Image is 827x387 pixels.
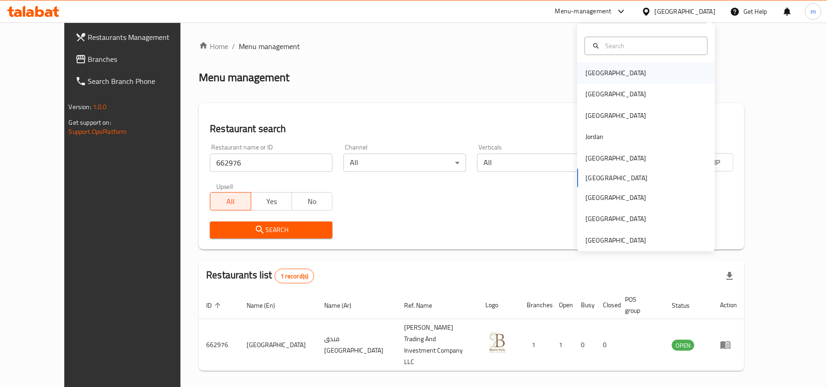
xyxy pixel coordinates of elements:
td: 1 [551,319,574,371]
th: Logo [478,291,519,319]
div: All [477,154,600,172]
button: Search [210,221,332,238]
span: Ref. Name [404,300,444,311]
td: [GEOGRAPHIC_DATA] [239,319,317,371]
span: No [296,195,329,208]
div: [GEOGRAPHIC_DATA] [655,6,715,17]
div: [GEOGRAPHIC_DATA] [585,89,646,99]
li: / [232,41,235,52]
a: Home [199,41,228,52]
span: Yes [255,195,288,208]
input: Search [602,41,702,51]
td: [PERSON_NAME] Trading And Investment Company LLC [397,319,478,371]
h2: Restaurant search [210,122,733,136]
div: All [343,154,466,172]
th: Open [551,291,574,319]
span: Get support on: [69,116,111,128]
h2: Menu management [199,70,289,85]
span: POS group [625,294,654,316]
span: Status [672,300,702,311]
td: فندق [GEOGRAPHIC_DATA] [317,319,397,371]
div: [GEOGRAPHIC_DATA] [585,111,646,121]
span: Branches [88,54,195,65]
input: Search for restaurant name or ID.. [210,154,332,172]
button: All [210,192,251,210]
div: [GEOGRAPHIC_DATA] [585,214,646,224]
div: [GEOGRAPHIC_DATA] [585,193,646,203]
div: Menu [720,339,737,350]
span: Name (En) [247,300,287,311]
button: Yes [251,192,292,210]
img: Bristol Hotel Salalah [485,332,508,354]
div: Jordan [585,132,603,142]
th: Branches [519,291,551,319]
span: Name (Ar) [324,300,363,311]
span: Menu management [239,41,300,52]
div: OPEN [672,340,694,351]
span: Version: [69,101,91,113]
span: 1 record(s) [275,272,314,281]
label: Upsell [216,183,233,189]
nav: breadcrumb [199,41,744,52]
span: 1.0.0 [93,101,107,113]
a: Restaurants Management [68,26,203,48]
div: Menu-management [555,6,612,17]
a: Search Branch Phone [68,70,203,92]
td: 1 [519,319,551,371]
span: Search [217,224,325,236]
div: [GEOGRAPHIC_DATA] [585,153,646,163]
td: 0 [574,319,596,371]
div: Total records count [275,269,315,283]
span: Search Branch Phone [88,76,195,87]
a: Branches [68,48,203,70]
span: ID [206,300,224,311]
div: [GEOGRAPHIC_DATA] [585,235,646,245]
span: Restaurants Management [88,32,195,43]
th: Closed [596,291,618,319]
th: Action [713,291,744,319]
td: 0 [596,319,618,371]
h2: Restaurants list [206,268,314,283]
span: All [214,195,248,208]
div: [GEOGRAPHIC_DATA] [585,68,646,78]
span: OPEN [672,340,694,351]
span: m [810,6,816,17]
button: No [292,192,333,210]
th: Busy [574,291,596,319]
table: enhanced table [199,291,744,371]
a: Support.OpsPlatform [69,126,127,138]
td: 662976 [199,319,239,371]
